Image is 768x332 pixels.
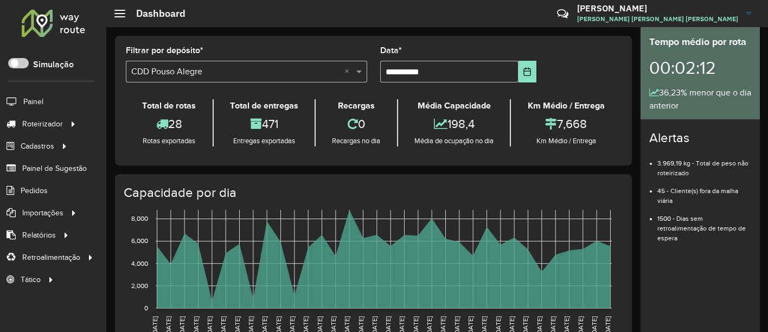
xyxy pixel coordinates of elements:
div: Rotas exportadas [129,136,210,146]
span: Pedidos [21,185,48,196]
label: Filtrar por depósito [126,44,203,57]
a: Contato Rápido [551,2,574,25]
li: 3.969,19 kg - Total de peso não roteirizado [657,150,751,178]
span: Relatórios [22,229,56,241]
span: Clear all [344,65,354,78]
li: 1500 - Dias sem retroalimentação de tempo de espera [657,206,751,243]
h4: Alertas [649,130,751,146]
div: 00:02:12 [649,49,751,86]
div: Tempo médio por rota [649,35,751,49]
li: 45 - Cliente(s) fora da malha viária [657,178,751,206]
div: Total de entregas [216,99,312,112]
div: Média Capacidade [401,99,508,112]
div: 471 [216,112,312,136]
text: 2,000 [131,282,148,289]
span: Importações [22,207,63,219]
label: Simulação [33,58,74,71]
div: Km Médio / Entrega [514,136,618,146]
button: Choose Date [519,61,536,82]
div: Entregas exportadas [216,136,312,146]
div: Total de rotas [129,99,210,112]
div: Km Médio / Entrega [514,99,618,112]
h2: Dashboard [125,8,185,20]
div: Recargas no dia [318,136,394,146]
div: 28 [129,112,210,136]
span: Roteirizador [22,118,63,130]
h4: Capacidade por dia [124,185,621,201]
h3: [PERSON_NAME] [577,3,738,14]
div: 7,668 [514,112,618,136]
span: Painel [23,96,43,107]
div: Recargas [318,99,394,112]
text: 6,000 [131,238,148,245]
div: 198,4 [401,112,508,136]
div: Média de ocupação no dia [401,136,508,146]
div: 0 [318,112,394,136]
text: 0 [144,304,148,311]
label: Data [380,44,402,57]
span: Retroalimentação [22,252,80,263]
span: Painel de Sugestão [22,163,87,174]
text: 8,000 [131,215,148,222]
span: Tático [21,274,41,285]
div: 36,23% menor que o dia anterior [649,86,751,112]
span: Cadastros [21,141,54,152]
text: 4,000 [131,260,148,267]
span: [PERSON_NAME] [PERSON_NAME] [PERSON_NAME] [577,14,738,24]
